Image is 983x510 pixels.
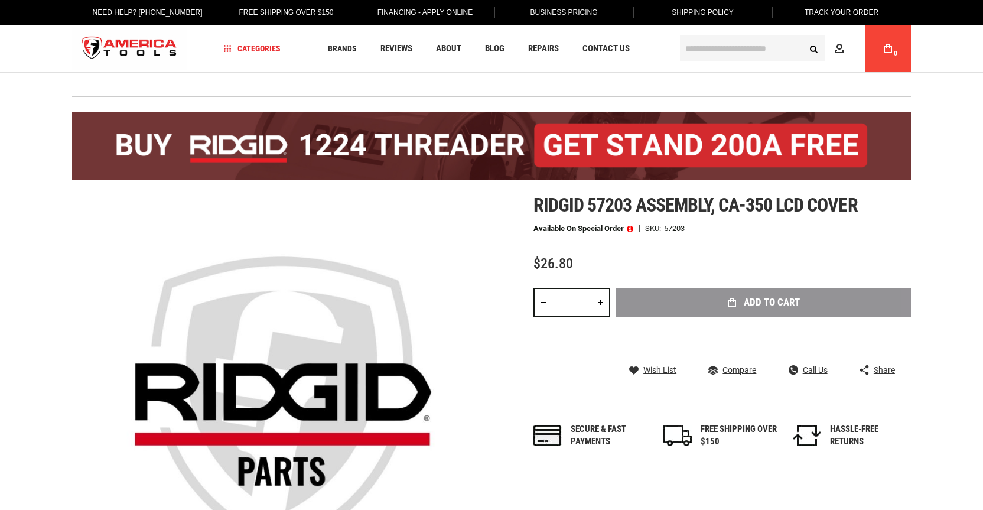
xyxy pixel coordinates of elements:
[701,423,777,449] div: FREE SHIPPING OVER $150
[224,44,281,53] span: Categories
[533,255,573,272] span: $26.80
[803,366,828,374] span: Call Us
[722,366,756,374] span: Compare
[72,27,187,71] a: store logo
[72,112,911,180] img: BOGO: Buy the RIDGID® 1224 Threader (26092), get the 92467 200A Stand FREE!
[323,41,362,57] a: Brands
[577,41,635,57] a: Contact Us
[708,365,756,375] a: Compare
[219,41,286,57] a: Categories
[672,8,734,17] span: Shipping Policy
[375,41,418,57] a: Reviews
[874,366,895,374] span: Share
[431,41,467,57] a: About
[664,225,685,232] div: 57203
[72,27,187,71] img: America Tools
[894,50,897,57] span: 0
[485,44,504,53] span: Blog
[789,365,828,375] a: Call Us
[663,425,692,446] img: shipping
[436,44,461,53] span: About
[528,44,559,53] span: Repairs
[629,365,676,375] a: Wish List
[793,425,821,446] img: returns
[645,225,664,232] strong: SKU
[480,41,510,57] a: Blog
[830,423,907,449] div: HASSLE-FREE RETURNS
[380,44,412,53] span: Reviews
[643,366,676,374] span: Wish List
[571,423,647,449] div: Secure & fast payments
[328,44,357,53] span: Brands
[523,41,564,57] a: Repairs
[582,44,630,53] span: Contact Us
[533,425,562,446] img: payments
[802,37,825,60] button: Search
[533,194,858,216] span: Ridgid 57203 assembly, ca-350 lcd cover
[533,225,633,233] p: Available on Special Order
[877,25,899,72] a: 0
